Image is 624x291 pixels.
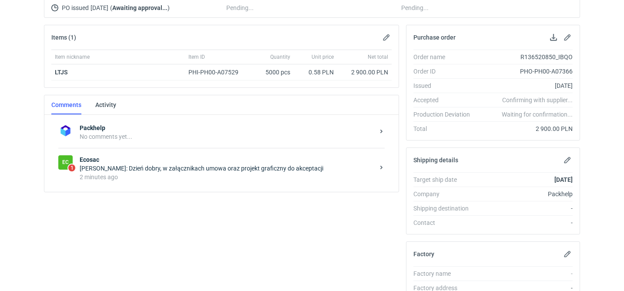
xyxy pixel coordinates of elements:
[477,204,573,213] div: -
[413,96,477,104] div: Accepted
[68,164,75,171] span: 1
[401,3,573,13] div: Pending...
[188,54,205,60] span: Item ID
[413,81,477,90] div: Issued
[51,95,81,114] a: Comments
[413,190,477,198] div: Company
[55,69,68,76] a: LTJS
[477,67,573,76] div: PHO-PH00-A07366
[413,204,477,213] div: Shipping destination
[562,249,573,259] button: Edit factory details
[80,132,374,141] div: No comments yet...
[413,157,458,164] h2: Shipping details
[91,3,108,13] span: [DATE]
[188,68,247,77] div: PHI-PH00-A07529
[413,53,477,61] div: Order name
[58,124,73,138] img: Packhelp
[55,54,90,60] span: Item nickname
[312,54,334,60] span: Unit price
[413,67,477,76] div: Order ID
[250,64,294,80] div: 5000 pcs
[477,190,573,198] div: Packhelp
[477,218,573,227] div: -
[58,155,73,170] div: Ecosac
[413,175,477,184] div: Target ship date
[477,124,573,133] div: 2 900.00 PLN
[112,4,168,11] strong: Awaiting approval...
[80,164,374,173] div: [PERSON_NAME]: Dzień dobry, w załącznikach umowa oraz projekt graficzny do akceptacji
[477,81,573,90] div: [DATE]
[368,54,388,60] span: Net total
[413,251,434,258] h2: Factory
[381,32,392,43] button: Edit items
[413,34,456,41] h2: Purchase order
[477,53,573,61] div: R136520850_IBQO
[110,4,112,11] span: (
[341,68,388,77] div: 2 900.00 PLN
[95,95,116,114] a: Activity
[297,68,334,77] div: 0.58 PLN
[80,155,374,164] strong: Ecosac
[413,218,477,227] div: Contact
[477,269,573,278] div: -
[168,4,170,11] span: )
[502,110,573,119] em: Waiting for confirmation...
[502,97,573,104] em: Confirming with supplier...
[554,176,573,183] strong: [DATE]
[80,173,374,181] div: 2 minutes ago
[413,269,477,278] div: Factory name
[562,32,573,43] button: Edit purchase order
[226,3,254,13] span: Pending...
[562,155,573,165] button: Edit shipping details
[58,155,73,170] figcaption: Ec
[413,110,477,119] div: Production Deviation
[413,124,477,133] div: Total
[51,34,76,41] h2: Items (1)
[548,32,559,43] button: Download PO
[51,3,223,13] div: PO issued
[270,54,290,60] span: Quantity
[80,124,374,132] strong: Packhelp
